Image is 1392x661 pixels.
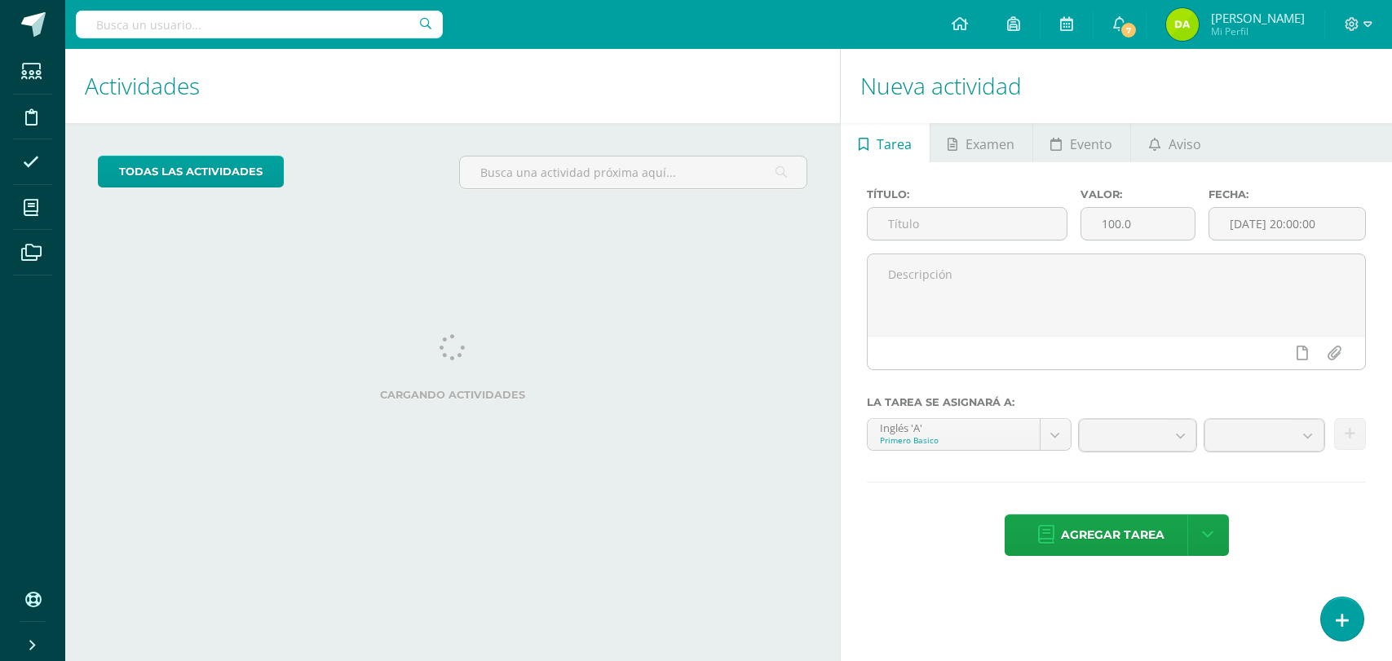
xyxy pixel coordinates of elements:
span: Mi Perfil [1211,24,1305,38]
a: Tarea [841,123,929,162]
label: Valor: [1080,188,1195,201]
img: 786e783610561c3eb27341371ea08d67.png [1166,8,1199,41]
input: Fecha de entrega [1209,208,1365,240]
input: Título [868,208,1066,240]
h1: Actividades [85,49,820,123]
div: Primero Basico [880,434,1027,446]
span: Examen [966,125,1014,164]
label: Cargando actividades [98,389,807,401]
a: Examen [930,123,1032,162]
span: Agregar tarea [1061,515,1164,555]
div: Inglés 'A' [880,419,1027,434]
a: Inglés 'A'Primero Basico [868,419,1070,450]
label: La tarea se asignará a: [867,396,1366,408]
span: 7 [1120,21,1138,39]
span: Aviso [1169,125,1201,164]
label: Título: [867,188,1067,201]
span: [PERSON_NAME] [1211,10,1305,26]
input: Busca un usuario... [76,11,443,38]
label: Fecha: [1209,188,1366,201]
a: todas las Actividades [98,156,284,187]
a: Evento [1033,123,1130,162]
span: Evento [1070,125,1112,164]
input: Puntos máximos [1081,208,1195,240]
a: Aviso [1131,123,1218,162]
h1: Nueva actividad [860,49,1372,123]
input: Busca una actividad próxima aquí... [460,156,806,188]
span: Tarea [877,125,912,164]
